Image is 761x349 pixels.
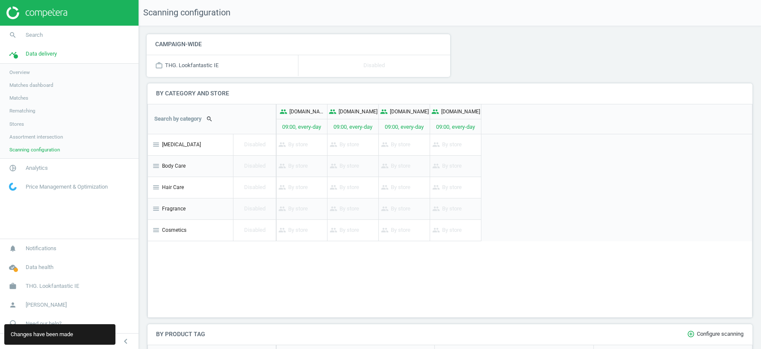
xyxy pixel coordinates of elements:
p: By store [330,177,359,198]
span: Data health [26,263,53,271]
i: people [278,162,288,170]
span: Overview [9,69,30,76]
button: chevron_left [115,336,136,347]
span: THG. Lookfantastic IE [26,282,79,290]
i: menu [152,141,160,148]
div: THG. Lookfantastic IE [147,55,298,76]
p: 09:00, every-day [379,119,430,134]
i: people [432,162,442,170]
i: add_circle_outline [687,330,697,338]
span: Rematching [9,107,35,114]
h4: Campaign-wide [147,34,450,54]
img: ajHJNr6hYgQAAAAASUVORK5CYII= [6,6,67,19]
i: people [330,141,339,148]
p: Disabled [363,55,385,76]
span: Notifications [26,245,56,252]
span: Analytics [26,164,48,172]
i: people [432,183,442,191]
p: [DOMAIN_NAME] [339,108,378,115]
p: By store [278,177,308,198]
p: By store [278,220,308,241]
p: By store [432,220,462,241]
i: person [5,297,21,313]
span: Need our help? [26,320,62,328]
p: By store [381,198,410,219]
span: [PERSON_NAME] [26,301,67,309]
p: Disabled [244,177,265,198]
p: Disabled [244,134,265,155]
p: By store [278,156,308,177]
i: people [330,162,339,170]
p: By store [330,156,359,177]
i: headset_mic [5,316,21,332]
div: Search by category [148,104,276,134]
h4: By product tag [147,324,214,344]
p: By store [330,198,359,219]
p: By store [432,156,462,177]
div: Body Care [148,156,233,177]
i: pie_chart_outlined [5,160,21,176]
i: people [330,205,339,213]
i: people [381,226,391,234]
p: By store [278,134,308,155]
i: people [432,141,442,148]
p: By store [381,156,410,177]
i: menu [152,226,160,234]
p: 09:00, every-day [276,119,327,134]
span: Scanning configuration [139,7,230,19]
p: By store [330,220,359,241]
i: menu [152,205,160,213]
i: timeline [5,46,21,62]
p: 09:00, every-day [430,119,481,134]
p: By store [278,198,308,219]
span: Scanning configuration [9,146,60,153]
span: Price Management & Optimization [26,183,108,191]
p: 09:00, every-day [327,119,378,134]
i: people [381,141,391,148]
p: By store [432,198,462,219]
p: By store [432,177,462,198]
p: By store [330,134,359,155]
i: people [278,141,288,148]
i: people [432,205,442,213]
i: people [280,108,287,115]
button: add_circle_outlineConfigure scanning [674,324,752,344]
p: [DOMAIN_NAME] [441,108,480,115]
i: people [278,205,288,213]
i: people [278,226,288,234]
p: By store [381,177,410,198]
span: Matches [9,95,28,101]
i: people [381,205,391,213]
p: By store [432,134,462,155]
img: wGWNvw8QSZomAAAAABJRU5ErkJggg== [9,183,17,191]
div: Fragrance [148,198,233,219]
i: menu [152,183,160,191]
span: Data delivery [26,50,57,58]
h4: By category and store [147,83,752,104]
p: By store [381,220,410,241]
i: people [330,226,339,234]
i: people [431,108,439,115]
p: [DOMAIN_NAME] [390,108,429,115]
div: Changes have been made [4,324,115,345]
i: people [381,162,391,170]
i: work_outline [155,62,165,69]
i: people [432,226,442,234]
span: Stores [9,121,24,127]
p: Disabled [244,198,265,219]
p: Disabled [244,156,265,177]
i: search [5,27,21,43]
span: Assortment intersection [9,133,63,140]
p: Disabled [244,220,265,241]
i: people [278,183,288,191]
i: work [5,278,21,294]
span: Search [26,31,43,39]
i: people [380,108,388,115]
i: cloud_done [5,259,21,275]
div: Cosmetics [148,220,233,241]
i: chevron_left [121,336,131,346]
button: search [201,112,218,126]
i: people [330,183,339,191]
span: Matches dashboard [9,82,53,89]
div: [MEDICAL_DATA] [148,134,233,155]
